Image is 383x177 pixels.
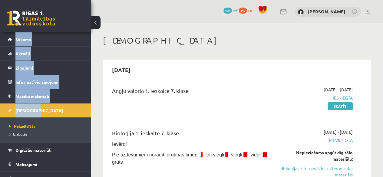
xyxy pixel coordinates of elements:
[8,143,83,157] a: Digitālie materiāli
[7,11,55,26] a: Rīgas 1. Tālmācības vidusskola
[225,152,228,157] span: II
[15,51,30,56] span: Aktuāli
[15,157,83,171] legend: Maksājumi
[9,132,27,136] span: Izlabotās
[112,142,127,147] span: Ievēro!
[8,47,83,61] a: Aktuāli
[112,152,269,165] span: Pie uzdevumiem norādīti grūtības līmeņi : - ļoti viegli, - viegli, - vidēji, - grūts
[8,75,83,89] a: Informatīvie ziņojumi
[112,87,269,98] div: Angļu valoda 1. ieskaite 7. klase
[298,9,304,15] img: Anna Enija Kozlinska
[9,123,85,129] a: Neizpildītās
[263,152,267,157] span: IV
[324,129,353,135] span: [DATE] - [DATE]
[239,8,255,12] a: 317 xp
[233,8,238,12] span: mP
[103,35,371,46] h1: [DEMOGRAPHIC_DATA]
[15,93,49,99] span: Mācību materiāli
[15,37,31,42] span: Sākums
[9,131,85,137] a: Izlabotās
[279,137,353,143] span: Pievienota
[8,157,83,171] a: Maksājumi
[279,149,353,162] div: Nepieciešams apgūt digitālo materiālu:
[8,103,83,117] a: [DEMOGRAPHIC_DATA]
[8,89,83,103] a: Mācību materiāli
[223,8,232,14] span: 105
[248,8,252,12] span: xp
[15,75,83,89] legend: Informatīvie ziņojumi
[308,8,345,15] a: [PERSON_NAME]
[15,147,51,153] span: Digitālie materiāli
[9,124,35,129] span: Neizpildītās
[324,87,353,93] span: [DATE] - [DATE]
[239,8,247,14] span: 317
[106,63,137,77] h2: [DATE]
[15,108,63,113] span: [DEMOGRAPHIC_DATA]
[223,8,238,12] a: 105 mP
[8,32,83,46] a: Sākums
[15,61,83,75] legend: Ziņojumi
[243,152,247,157] span: III
[8,61,83,75] a: Ziņojumi
[201,152,202,157] span: I
[328,102,353,110] a: Skatīt
[112,129,269,140] div: Bioloģija 1. ieskaite 7. klase
[279,95,353,101] span: Iesniegta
